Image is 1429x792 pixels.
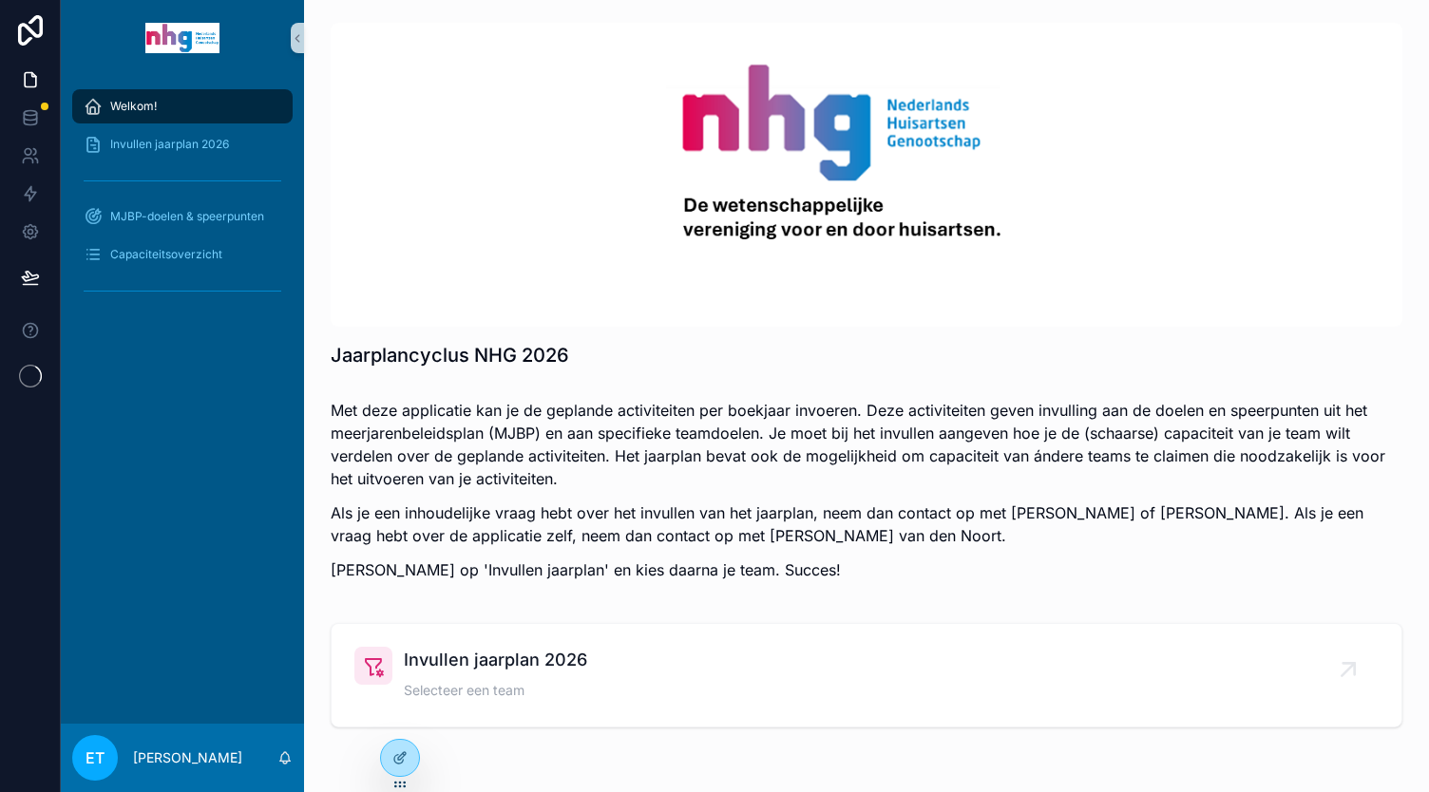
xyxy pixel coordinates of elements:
p: [PERSON_NAME] [133,748,242,767]
p: Met deze applicatie kan je de geplande activiteiten per boekjaar invoeren. Deze activiteiten geve... [331,399,1402,490]
span: Selecteer een team [404,681,587,700]
a: Invullen jaarplan 2026 [72,127,293,161]
a: Capaciteitsoverzicht [72,237,293,272]
span: Capaciteitsoverzicht [110,247,222,262]
span: ET [86,746,105,769]
a: MJBP-doelen & speerpunten [72,199,293,234]
a: Invullen jaarplan 2026Selecteer een team [332,624,1401,726]
p: Als je een inhoudelijke vraag hebt over het invullen van het jaarplan, neem dan contact op met [P... [331,501,1402,547]
span: Invullen jaarplan 2026 [404,647,587,673]
span: Invullen jaarplan 2026 [110,137,229,152]
img: App logo [145,23,219,53]
span: MJBP-doelen & speerpunten [110,209,264,224]
p: [PERSON_NAME] op 'Invullen jaarplan' en kies daarna je team. Succes! [331,558,1402,581]
h1: Jaarplancyclus NHG 2026 [331,342,569,368]
span: Welkom! [110,99,157,114]
a: Welkom! [72,89,293,123]
div: scrollable content [61,76,304,330]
